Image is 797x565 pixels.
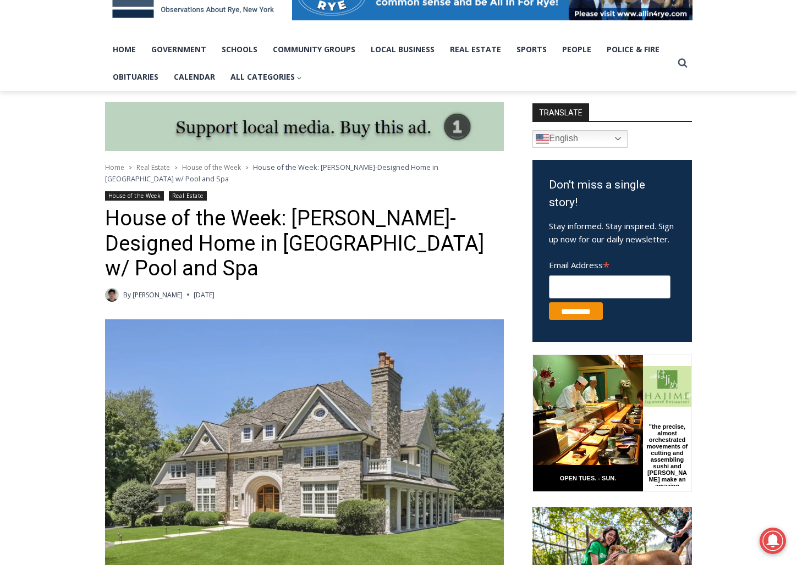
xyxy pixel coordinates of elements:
[105,36,144,63] a: Home
[509,36,554,63] a: Sports
[169,191,207,201] a: Real Estate
[105,288,119,302] img: Patel, Devan - bio cropped 200x200
[549,219,675,246] p: Stay informed. Stay inspired. Sign up now for our daily newsletter.
[133,290,183,300] a: [PERSON_NAME]
[265,107,533,137] a: Intern @ [DOMAIN_NAME]
[105,162,438,183] span: House of the Week: [PERSON_NAME]-Designed Home in [GEOGRAPHIC_DATA] w/ Pool and Spa
[278,1,520,107] div: "[PERSON_NAME] and I covered the [DATE] Parade, which was a really eye opening experience as I ha...
[245,164,249,171] span: >
[214,36,265,63] a: Schools
[123,290,131,300] span: By
[554,36,599,63] a: People
[136,163,170,172] a: Real Estate
[265,36,363,63] a: Community Groups
[549,254,670,274] label: Email Address
[113,69,156,131] div: "the precise, almost orchestrated movements of cutting and assembling sushi and [PERSON_NAME] mak...
[599,36,667,63] a: Police & Fire
[363,36,442,63] a: Local Business
[549,176,675,211] h3: Don't miss a single story!
[105,162,504,184] nav: Breadcrumbs
[673,53,692,73] button: View Search Form
[288,109,510,134] span: Intern @ [DOMAIN_NAME]
[105,102,504,152] img: support local media, buy this ad
[532,103,589,121] strong: TRANSLATE
[1,110,111,137] a: Open Tues. - Sun. [PHONE_NUMBER]
[105,36,673,91] nav: Primary Navigation
[3,113,108,155] span: Open Tues. - Sun. [PHONE_NUMBER]
[194,290,215,300] time: [DATE]
[129,164,132,171] span: >
[105,288,119,302] a: Author image
[536,132,549,146] img: en
[532,130,628,148] a: English
[105,191,164,201] a: House of the Week
[105,163,124,172] a: Home
[174,164,178,171] span: >
[182,163,241,172] a: House of the Week
[144,36,214,63] a: Government
[166,63,223,91] a: Calendar
[105,206,504,281] h1: House of the Week: [PERSON_NAME]-Designed Home in [GEOGRAPHIC_DATA] w/ Pool and Spa
[442,36,509,63] a: Real Estate
[105,63,166,91] a: Obituaries
[223,63,310,91] button: Child menu of All Categories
